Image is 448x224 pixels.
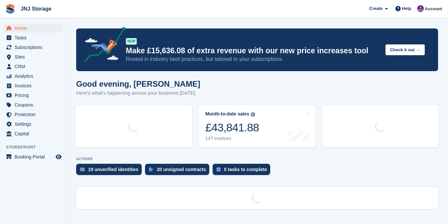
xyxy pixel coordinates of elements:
[18,3,54,14] a: JNJ Storage
[15,119,54,129] span: Settings
[3,33,63,42] a: menu
[15,81,54,90] span: Invoices
[3,152,63,161] a: menu
[15,71,54,81] span: Analytics
[3,52,63,62] a: menu
[145,164,213,178] a: 20 unsigned contracts
[15,52,54,62] span: Sites
[251,112,255,116] img: icon-info-grey-7440780725fd019a000dd9b08b2336e03edf1995a4989e88bcd33f0948082b44.svg
[15,62,54,71] span: CRM
[15,43,54,52] span: Subscriptions
[76,157,438,161] p: ACTIONS
[149,167,154,171] img: contract_signature_icon-13c848040528278c33f63329250d36e43548de30e8caae1d1a13099fd9432cc5.svg
[205,121,259,134] div: £43,841.88
[402,5,411,12] span: Help
[15,100,54,110] span: Coupons
[3,129,63,138] a: menu
[55,153,63,161] a: Preview store
[3,62,63,71] a: menu
[3,91,63,100] a: menu
[3,71,63,81] a: menu
[3,23,63,33] a: menu
[80,167,85,171] img: verify_identity-adf6edd0f0f0b5bbfe63781bf79b02c33cf7c696d77639b501bdc392416b5a36.svg
[5,4,15,14] img: stora-icon-8386f47178a22dfd0bd8f6a31ec36ba5ce8667c1dd55bd0f319d3a0aa187defe.svg
[157,167,206,172] div: 20 unsigned contracts
[126,38,137,45] div: NEW
[6,144,66,151] span: Storefront
[205,111,249,117] div: Month-to-date sales
[76,164,145,178] a: 19 unverified identities
[425,6,442,12] span: Account
[3,119,63,129] a: menu
[224,167,267,172] div: 5 tasks to complete
[15,129,54,138] span: Capital
[15,110,54,119] span: Protection
[3,100,63,110] a: menu
[15,91,54,100] span: Pricing
[88,167,138,172] div: 19 unverified identities
[417,5,424,12] img: Jonathan Scrase
[199,105,315,147] a: Month-to-date sales £43,841.88 147 invoices
[15,23,54,33] span: Home
[213,164,274,178] a: 5 tasks to complete
[76,89,200,97] p: Here's what's happening across your business [DATE]
[15,152,54,161] span: Booking Portal
[76,79,200,88] h1: Good evening, [PERSON_NAME]
[3,110,63,119] a: menu
[3,43,63,52] a: menu
[79,27,125,65] img: price-adjustments-announcement-icon-8257ccfd72463d97f412b2fc003d46551f7dbcb40ab6d574587a9cd5c0d94...
[3,81,63,90] a: menu
[217,167,221,171] img: task-75834270c22a3079a89374b754ae025e5fb1db73e45f91037f5363f120a921f8.svg
[385,44,425,55] button: Check it out →
[126,56,380,63] p: Rooted in industry best practices, but tailored to your subscriptions.
[15,33,54,42] span: Tasks
[369,5,382,12] span: Create
[126,46,380,56] p: Make £15,636.08 of extra revenue with our new price increases tool
[205,136,259,141] div: 147 invoices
